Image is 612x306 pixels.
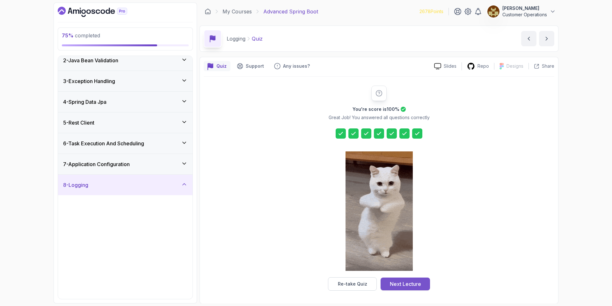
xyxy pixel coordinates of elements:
p: 2678 Points [419,8,443,15]
p: Repo [477,63,489,69]
h3: 7 - Application Configuration [63,160,130,168]
p: Great Job! You answered all questions correctly [329,114,430,121]
h3: 4 - Spring Data Jpa [63,98,106,106]
button: Next Lecture [381,278,430,290]
button: Support button [233,61,268,71]
a: My Courses [222,8,252,15]
h3: 6 - Task Execution And Scheduling [63,140,144,147]
div: Re-take Quiz [338,281,367,287]
button: Re-take Quiz [328,277,377,291]
a: Dashboard [58,7,142,17]
img: cool-cat [346,151,413,271]
button: next content [539,31,554,46]
button: quiz button [204,61,230,71]
p: Quiz [216,63,227,69]
span: completed [62,32,100,39]
button: 7-Application Configuration [58,154,193,174]
button: 4-Spring Data Jpa [58,92,193,112]
p: Advanced Spring Boot [263,8,318,15]
button: Feedback button [270,61,314,71]
a: Slides [429,63,462,70]
h3: 8 - Logging [63,181,88,189]
p: Slides [444,63,456,69]
h3: 3 - Exception Handling [63,77,115,85]
button: 8-Logging [58,175,193,195]
p: [PERSON_NAME] [502,5,547,11]
img: user profile image [487,5,499,18]
p: Support [246,63,264,69]
div: Next Lecture [390,280,421,288]
p: Customer Operations [502,11,547,18]
p: Any issues? [283,63,310,69]
h3: 5 - Rest Client [63,119,94,126]
button: previous content [521,31,536,46]
button: 5-Rest Client [58,112,193,133]
p: Logging [227,35,245,42]
button: 6-Task Execution And Scheduling [58,133,193,154]
h2: You're score is 100 % [353,106,399,112]
button: Share [528,63,554,69]
p: Designs [506,63,523,69]
button: user profile image[PERSON_NAME]Customer Operations [487,5,556,18]
a: Repo [462,62,494,70]
h3: 2 - Java Bean Validation [63,57,118,64]
button: 3-Exception Handling [58,71,193,91]
span: 75 % [62,32,74,39]
p: Quiz [252,35,263,42]
a: Dashboard [205,8,211,15]
button: 2-Java Bean Validation [58,50,193,71]
p: Share [542,63,554,69]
